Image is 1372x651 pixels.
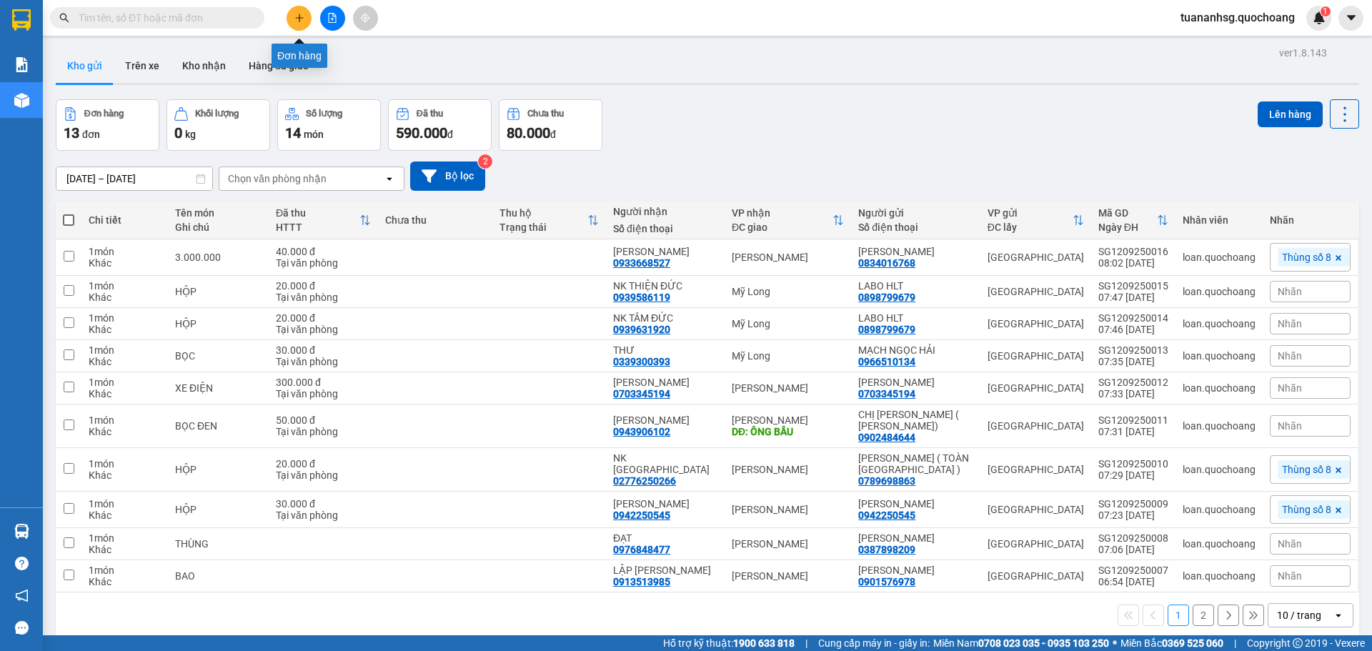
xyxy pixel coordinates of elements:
button: aim [353,6,378,31]
div: Tại văn phòng [276,356,371,367]
div: 0933668527 [613,257,670,269]
div: 02776250266 [613,475,676,487]
div: ANH TẤN [613,414,717,426]
div: TRẦN HOÀNG DUY [858,377,973,388]
div: HỘP [175,464,262,475]
span: Nhãn [1278,286,1302,297]
div: 1 món [89,246,161,257]
div: ĐC lấy [988,222,1073,233]
img: logo-vxr [12,9,31,31]
div: CHỊ VÂN ( HUỲNH VĂN LÝ) [858,409,973,432]
div: 1 món [89,532,161,544]
button: file-add [320,6,345,31]
span: Nhãn [1278,382,1302,394]
div: Chưa thu [527,109,564,119]
button: Hàng đã giao [237,49,320,83]
div: loan.quochoang [1183,464,1256,475]
span: file-add [327,13,337,23]
span: Miền Bắc [1120,635,1223,651]
span: copyright [1293,638,1303,648]
div: Tên món [175,207,262,219]
div: Khác [89,469,161,481]
div: NK THIỆN ĐỨC [613,280,717,292]
div: 1 món [89,458,161,469]
sup: 1 [1321,6,1331,16]
div: LABO HLT [858,312,973,324]
th: Toggle SortBy [269,202,378,239]
div: 07:35 [DATE] [1098,356,1168,367]
div: 07:06 [DATE] [1098,544,1168,555]
div: [PERSON_NAME] [732,252,844,263]
th: Toggle SortBy [980,202,1091,239]
div: 10 / trang [1277,608,1321,622]
div: BỌC ĐEN [175,420,262,432]
div: [GEOGRAPHIC_DATA] [988,464,1084,475]
span: question-circle [15,557,29,570]
div: 0387898209 [858,544,915,555]
div: 0898799679 [858,324,915,335]
div: loan.quochoang [1183,382,1256,394]
div: loan.quochoang [1183,538,1256,550]
span: caret-down [1345,11,1358,24]
span: đơn [82,129,100,140]
div: 0976848477 [613,544,670,555]
div: [GEOGRAPHIC_DATA] [988,420,1084,432]
span: message [15,621,29,635]
button: Kho gửi [56,49,114,83]
span: Thùng số 8 [1282,251,1331,264]
div: [PERSON_NAME] [732,538,844,550]
button: plus [287,6,312,31]
div: 0703345194 [858,388,915,399]
div: loan.quochoang [1183,350,1256,362]
th: Toggle SortBy [1091,202,1175,239]
div: HỘP [175,286,262,297]
img: warehouse-icon [14,93,29,108]
span: 0 [174,124,182,141]
div: [GEOGRAPHIC_DATA] [988,382,1084,394]
div: 0902484644 [858,432,915,443]
span: 590.000 [396,124,447,141]
div: 0939631920 [613,324,670,335]
div: Mỹ Long [732,350,844,362]
div: TRẦN TUẤN ANH [613,498,717,510]
div: 06:54 [DATE] [1098,576,1168,587]
div: Ngày ĐH [1098,222,1157,233]
button: 1 [1168,605,1189,626]
div: 07:46 [DATE] [1098,324,1168,335]
div: Tại văn phòng [276,324,371,335]
img: warehouse-icon [14,524,29,539]
div: SG1209250015 [1098,280,1168,292]
input: Tìm tên, số ĐT hoặc mã đơn [79,10,247,26]
div: Mỹ Long [732,286,844,297]
div: LABO HLT [858,280,973,292]
div: Thu hộ [499,207,587,219]
div: NK SÀI GÒN [613,452,717,475]
div: 1 món [89,565,161,576]
th: Toggle SortBy [725,202,851,239]
div: 0942250545 [613,510,670,521]
span: | [805,635,807,651]
div: [PERSON_NAME] [732,570,844,582]
div: 50.000 đ [276,414,371,426]
div: THƯ [613,344,717,356]
div: 07:33 [DATE] [1098,388,1168,399]
div: HỘP [175,318,262,329]
div: HUỲNH PHƯỚC LAI [858,565,973,576]
div: Mã GD [1098,207,1157,219]
span: Nhãn [1278,350,1302,362]
span: Hỗ trợ kỹ thuật: [663,635,795,651]
div: Đơn hàng [84,109,124,119]
div: loan.quochoang [1183,570,1256,582]
span: 13 [64,124,79,141]
div: 0939586119 [613,292,670,303]
div: Người gửi [858,207,973,219]
div: 07:47 [DATE] [1098,292,1168,303]
div: 07:29 [DATE] [1098,469,1168,481]
div: Khác [89,388,161,399]
div: LẬP NGỌC HƯNG [613,565,717,576]
div: SG1209250009 [1098,498,1168,510]
div: loan.quochoang [1183,420,1256,432]
div: Khác [89,510,161,521]
span: notification [15,589,29,602]
div: XE ĐIỆN [175,382,262,394]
